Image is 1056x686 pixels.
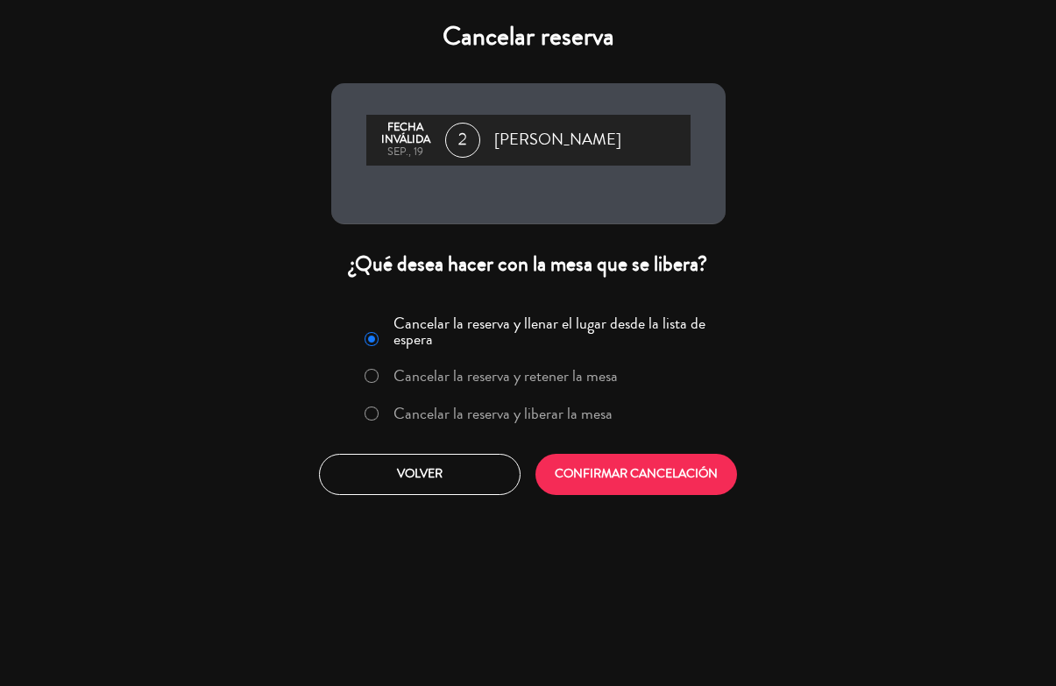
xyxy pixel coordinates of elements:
button: Volver [319,454,521,495]
label: Cancelar la reserva y liberar la mesa [393,406,613,421]
div: Fecha inválida [375,122,436,146]
div: ¿Qué desea hacer con la mesa que se libera? [331,251,726,278]
div: sep., 19 [375,146,436,159]
label: Cancelar la reserva y retener la mesa [393,368,618,384]
button: CONFIRMAR CANCELACIÓN [535,454,737,495]
span: [PERSON_NAME] [494,127,621,153]
label: Cancelar la reserva y llenar el lugar desde la lista de espera [393,315,714,347]
h4: Cancelar reserva [331,21,726,53]
span: 2 [445,123,480,158]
